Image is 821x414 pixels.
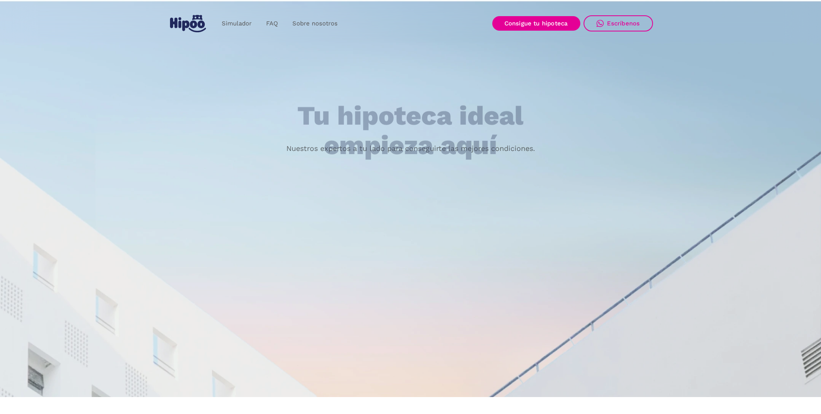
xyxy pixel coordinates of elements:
[584,15,653,31] a: Escríbenos
[168,12,208,36] a: home
[492,16,580,31] a: Consigue tu hipoteca
[214,16,259,31] a: Simulador
[285,16,345,31] a: Sobre nosotros
[259,16,285,31] a: FAQ
[257,101,563,160] h1: Tu hipoteca ideal empieza aquí
[607,20,640,27] div: Escríbenos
